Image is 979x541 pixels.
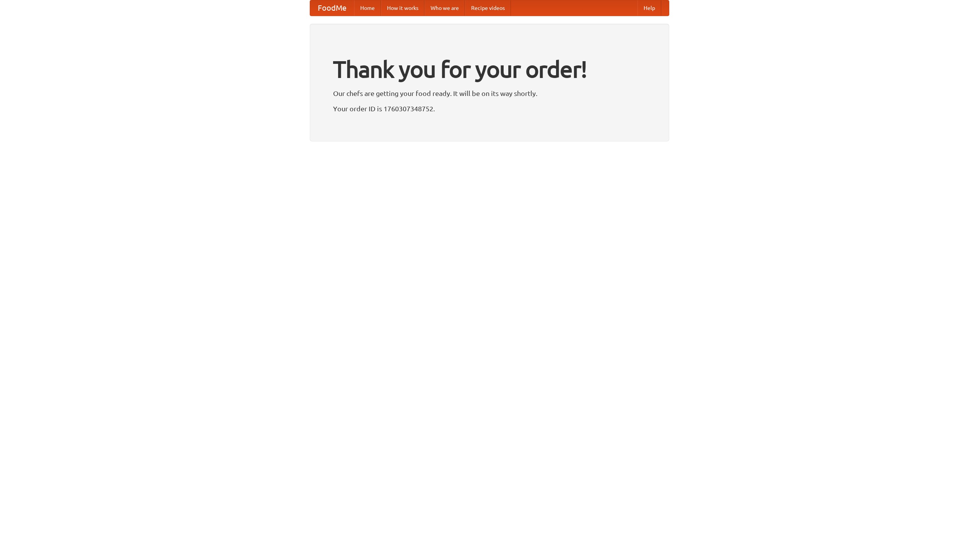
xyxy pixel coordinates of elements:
a: Who we are [424,0,465,16]
a: Help [637,0,661,16]
a: How it works [381,0,424,16]
a: Home [354,0,381,16]
p: Our chefs are getting your food ready. It will be on its way shortly. [333,88,646,99]
h1: Thank you for your order! [333,51,646,88]
p: Your order ID is 1760307348752. [333,103,646,114]
a: FoodMe [310,0,354,16]
a: Recipe videos [465,0,511,16]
